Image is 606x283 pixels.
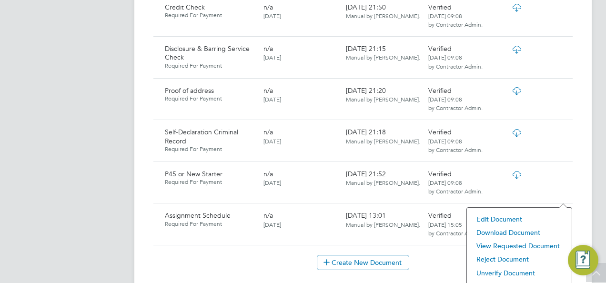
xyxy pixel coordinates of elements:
span: Verified [428,86,452,95]
span: Verified [428,170,452,178]
span: [DATE] 09:08 by Contractor Admin. [428,12,483,28]
span: n/a [263,86,273,95]
span: [DATE] [263,12,281,20]
span: Manual by [PERSON_NAME]. [346,12,420,20]
button: Create New Document [317,255,409,270]
span: [DATE] 15:05 by Contractor Admin. [428,221,483,237]
span: Required For Payment [165,220,256,228]
span: P45 or New Starter [165,170,222,178]
span: [DATE] 09:08 by Contractor Admin. [428,95,483,111]
span: n/a [263,44,273,53]
span: n/a [263,211,273,220]
span: [DATE] 21:20 [346,86,420,103]
span: [DATE] 21:15 [346,44,420,61]
span: Credit Check [165,3,205,11]
span: n/a [263,128,273,136]
span: Required For Payment [165,178,256,186]
li: View Requested Document [472,239,567,253]
span: Disclosure & Barring Service Check [165,44,250,61]
span: Verified [428,128,452,136]
button: Engage Resource Center [568,245,598,275]
span: [DATE] 09:08 by Contractor Admin. [428,137,483,153]
span: [DATE] 21:52 [346,170,420,187]
span: Required For Payment [165,95,256,102]
span: Self-Declaration Criminal Record [165,128,238,145]
span: Assignment Schedule [165,211,231,220]
span: Manual by [PERSON_NAME]. [346,179,420,186]
span: Verified [428,211,452,220]
span: Manual by [PERSON_NAME]. [346,95,420,103]
li: Unverify Document [472,266,567,280]
span: [DATE] [263,95,281,103]
span: n/a [263,170,273,178]
span: [DATE] [263,53,281,61]
span: Manual by [PERSON_NAME]. [346,53,420,61]
span: Proof of address [165,86,214,95]
span: [DATE] [263,221,281,228]
span: [DATE] 21:50 [346,3,420,20]
span: Verified [428,3,452,11]
span: Required For Payment [165,145,256,153]
span: Required For Payment [165,11,256,19]
li: Edit Document [472,212,567,226]
span: Manual by [PERSON_NAME]. [346,137,420,145]
span: [DATE] 09:08 by Contractor Admin. [428,179,483,195]
span: [DATE] 21:18 [346,128,420,145]
span: Required For Payment [165,62,256,70]
span: [DATE] 09:08 by Contractor Admin. [428,53,483,70]
span: [DATE] [263,137,281,145]
span: [DATE] [263,179,281,186]
span: Verified [428,44,452,53]
span: n/a [263,3,273,11]
span: Manual by [PERSON_NAME]. [346,221,420,228]
span: [DATE] 13:01 [346,211,420,228]
li: Reject Document [472,253,567,266]
li: Download Document [472,226,567,239]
